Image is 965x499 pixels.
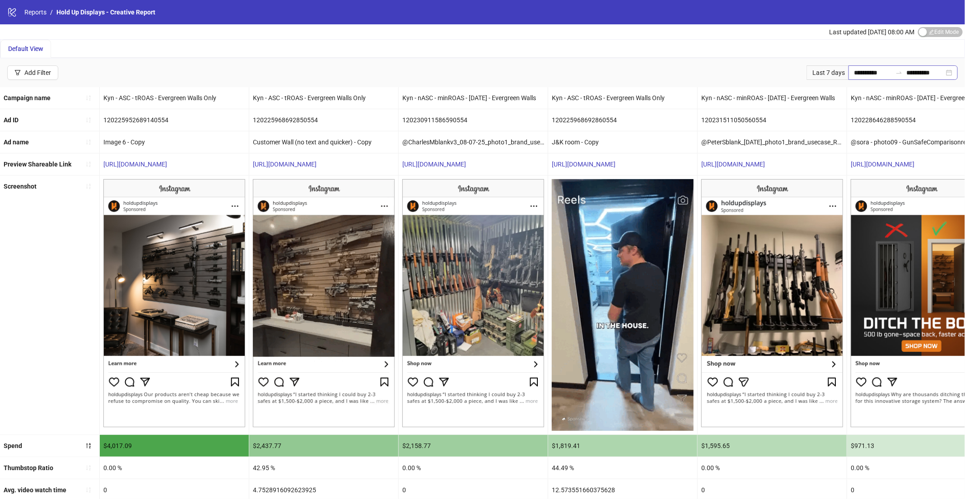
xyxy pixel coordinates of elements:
[100,435,249,457] div: $4,017.09
[249,109,398,131] div: 120225968692850554
[399,435,548,457] div: $2,158.77
[8,45,43,52] span: Default View
[100,109,249,131] div: 120225952689140554
[85,465,92,471] span: sort-ascending
[50,7,53,17] li: /
[402,179,544,427] img: Screenshot 120230911586590554
[85,161,92,167] span: sort-ascending
[399,109,548,131] div: 120230911586590554
[7,65,58,80] button: Add Filter
[402,161,466,168] a: [URL][DOMAIN_NAME]
[100,457,249,479] div: 0.00 %
[548,435,697,457] div: $1,819.41
[895,69,903,76] span: to
[24,69,51,76] div: Add Filter
[399,131,548,153] div: @CharlesMblankv3_08-07-25_photo1_brand_usecase_Walls_HoldUpDisplays_
[23,7,48,17] a: Reports
[103,161,167,168] a: [URL][DOMAIN_NAME]
[698,457,847,479] div: 0.00 %
[399,87,548,109] div: Kyn - nASC - minROAS - [DATE] - Evergreen Walls
[851,161,914,168] a: [URL][DOMAIN_NAME]
[85,443,92,449] span: sort-descending
[4,94,51,102] b: Campaign name
[552,179,694,431] img: Screenshot 120225968692860554
[253,179,395,427] img: Screenshot 120225968692850554
[249,87,398,109] div: Kyn - ASC - tROAS - Evergreen Walls Only
[548,131,697,153] div: J&K room - Copy
[253,161,317,168] a: [URL][DOMAIN_NAME]
[4,139,29,146] b: Ad name
[4,116,19,124] b: Ad ID
[4,161,71,168] b: Preview Shareable Link
[895,69,903,76] span: swap-right
[249,435,398,457] div: $2,437.77
[100,131,249,153] div: Image 6 - Copy
[100,87,249,109] div: Kyn - ASC - tROAS - Evergreen Walls Only
[85,117,92,123] span: sort-ascending
[829,28,914,36] span: Last updated [DATE] 08:00 AM
[701,179,843,427] img: Screenshot 120231511050560554
[806,65,848,80] div: Last 7 days
[399,457,548,479] div: 0.00 %
[4,486,66,494] b: Avg. video watch time
[548,457,697,479] div: 44.49 %
[701,161,765,168] a: [URL][DOMAIN_NAME]
[698,435,847,457] div: $1,595.65
[698,109,847,131] div: 120231511050560554
[698,131,847,153] div: @PeterSblank_[DATE]_photo1_brand_usecase_Racks_HoldUpDisplays_
[85,139,92,145] span: sort-ascending
[249,457,398,479] div: 42.95 %
[548,87,697,109] div: Kyn - ASC - tROAS - Evergreen Walls Only
[4,183,37,190] b: Screenshot
[85,487,92,493] span: sort-ascending
[4,442,22,449] b: Spend
[85,183,92,189] span: sort-ascending
[56,9,155,16] span: Hold Up Displays - Creative Report
[249,131,398,153] div: Customer Wall (no text and quicker) - Copy
[548,109,697,131] div: 120225968692860554
[85,95,92,101] span: sort-ascending
[4,464,53,471] b: Thumbstop Ratio
[14,69,21,76] span: filter
[552,161,615,168] a: [URL][DOMAIN_NAME]
[103,179,245,427] img: Screenshot 120225952689140554
[698,87,847,109] div: Kyn - nASC - minROAS - [DATE] - Evergreen Walls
